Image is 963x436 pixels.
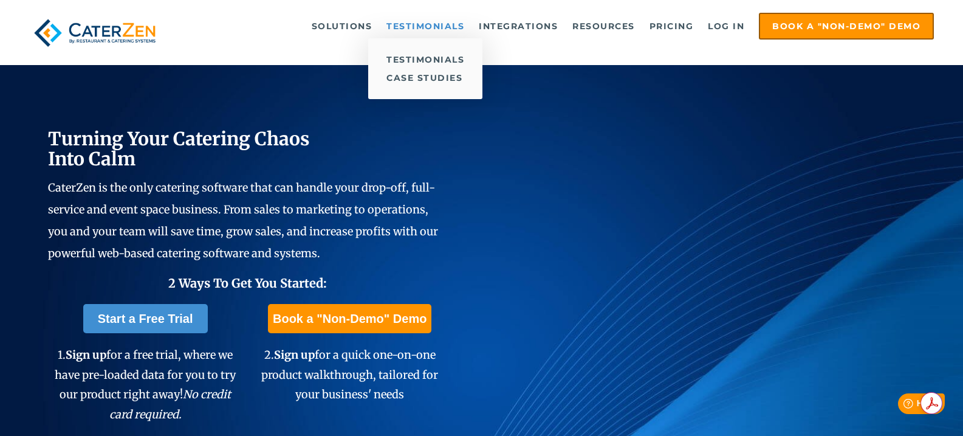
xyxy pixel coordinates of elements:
[473,14,564,38] a: Integrations
[261,348,438,401] span: 2. for a quick one-on-one product walkthrough, tailored for your business' needs
[566,14,641,38] a: Resources
[83,304,208,333] a: Start a Free Trial
[29,13,160,53] img: caterzen
[368,69,482,87] a: Case Studies
[48,127,310,170] span: Turning Your Catering Chaos Into Calm
[109,387,231,421] em: No credit card required.
[380,14,470,38] a: Testimonials
[274,348,315,362] span: Sign up
[306,14,379,38] a: Solutions
[855,389,950,423] iframe: Help widget launcher
[168,275,327,291] span: 2 Ways To Get You Started:
[268,304,431,333] a: Book a "Non-Demo" Demo
[759,13,934,40] a: Book a "Non-Demo" Demo
[48,181,438,260] span: CaterZen is the only catering software that can handle your drop-off, full-service and event spac...
[183,13,934,40] div: Navigation Menu
[55,348,236,421] span: 1. for a free trial, where we have pre-loaded data for you to try our product right away!
[643,14,700,38] a: Pricing
[368,50,482,69] a: Testimonials
[66,348,106,362] span: Sign up
[702,14,750,38] a: Log in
